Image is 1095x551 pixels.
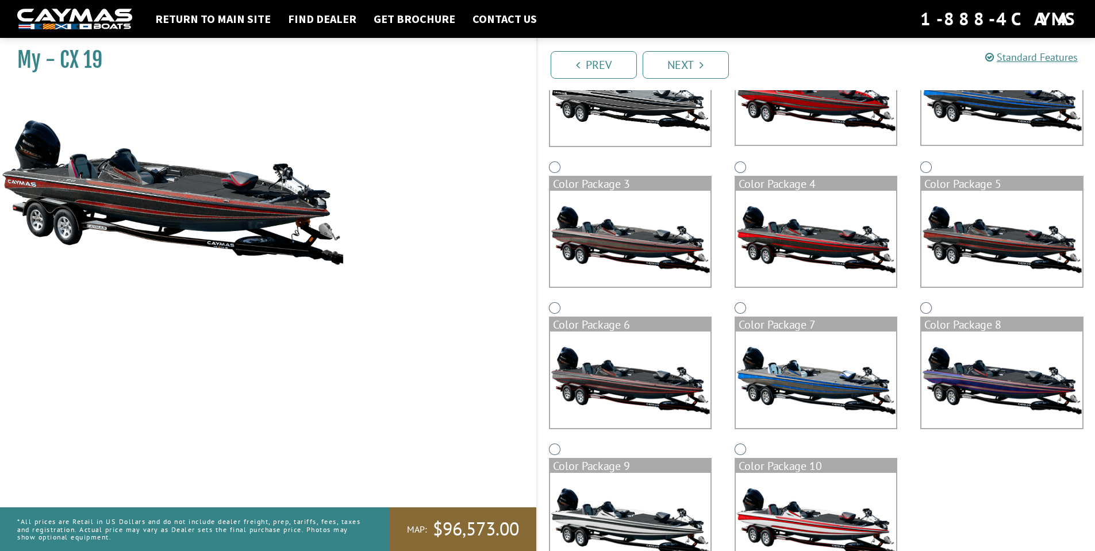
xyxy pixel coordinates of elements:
img: color_package_304.png [550,191,710,287]
img: color_package_309.png [921,332,1082,428]
img: color_package_307.png [550,332,710,428]
img: cx-Base-Layer.png [550,48,710,146]
a: Next [643,51,729,79]
p: *All prices are Retail in US Dollars and do not include dealer freight, prep, tariffs, fees, taxe... [17,512,364,546]
div: Color Package 10 [736,459,896,473]
a: Standard Features [985,51,1078,64]
img: color_package_302.png [736,48,896,145]
img: white-logo-c9c8dbefe5ff5ceceb0f0178aa75bf4bb51f6bca0971e226c86eb53dfe498488.png [17,9,132,30]
span: MAP: [407,523,427,535]
img: color_package_305.png [736,191,896,287]
a: MAP:$96,573.00 [390,507,536,551]
h1: My - CX 19 [17,47,508,73]
img: color_package_306.png [921,191,1082,287]
div: Color Package 9 [550,459,710,473]
div: 1-888-4CAYMAS [920,6,1078,32]
a: Contact Us [467,11,543,26]
span: $96,573.00 [433,517,519,541]
div: Color Package 8 [921,318,1082,332]
div: Color Package 5 [921,177,1082,191]
a: Find Dealer [282,11,362,26]
div: Color Package 4 [736,177,896,191]
div: Color Package 7 [736,318,896,332]
div: Color Package 3 [550,177,710,191]
img: color_package_303.png [921,48,1082,145]
img: color_package_308.png [736,332,896,428]
a: Return to main site [149,11,276,26]
a: Get Brochure [368,11,461,26]
a: Prev [551,51,637,79]
div: Color Package 6 [550,318,710,332]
